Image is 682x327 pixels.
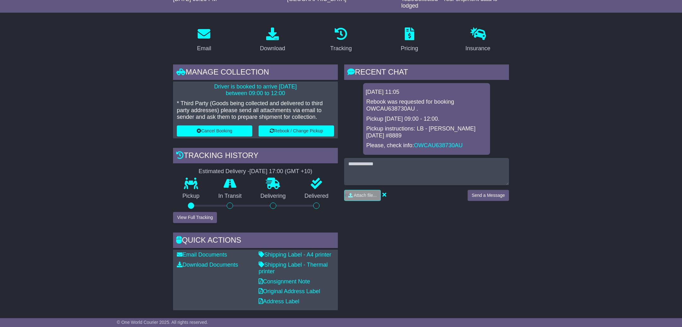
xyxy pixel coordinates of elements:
[366,99,487,112] p: Rebook was requested for booking OWCAU638730AU .
[193,25,215,55] a: Email
[177,100,334,121] p: * Third Party (Goods being collected and delivered to third party addresses) please send all atta...
[209,193,251,200] p: In Transit
[173,193,209,200] p: Pickup
[465,44,490,53] div: Insurance
[173,148,338,165] div: Tracking history
[173,64,338,82] div: Manage collection
[259,278,310,285] a: Consignment Note
[251,193,295,200] p: Delivering
[173,212,217,223] button: View Full Tracking
[117,320,208,325] span: © One World Courier 2025. All rights reserved.
[259,288,320,294] a: Original Address Label
[366,116,487,123] p: Pickup [DATE] 09:00 - 12:00.
[259,251,331,258] a: Shipping Label - A4 printer
[173,233,338,250] div: Quick Actions
[256,25,289,55] a: Download
[397,25,422,55] a: Pricing
[259,262,328,275] a: Shipping Label - Thermal printer
[177,262,238,268] a: Download Documents
[197,44,211,53] div: Email
[177,83,334,97] p: Driver is booked to arrive [DATE] between 09:00 to 12:00
[330,44,352,53] div: Tracking
[249,168,312,175] div: [DATE] 17:00 (GMT +10)
[366,142,487,149] p: Please, check info:
[326,25,356,55] a: Tracking
[295,193,338,200] p: Delivered
[401,44,418,53] div: Pricing
[259,125,334,136] button: Rebook / Change Pickup
[173,168,338,175] div: Estimated Delivery -
[468,190,509,201] button: Send a Message
[461,25,494,55] a: Insurance
[366,89,488,96] div: [DATE] 11:05
[366,125,487,139] p: Pickup instructions: LB - [PERSON_NAME][DATE] #8889
[260,44,285,53] div: Download
[344,64,509,82] div: RECENT CHAT
[177,251,227,258] a: Email Documents
[177,125,252,136] button: Cancel Booking
[259,298,299,305] a: Address Label
[414,142,463,148] a: OWCAU638730AU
